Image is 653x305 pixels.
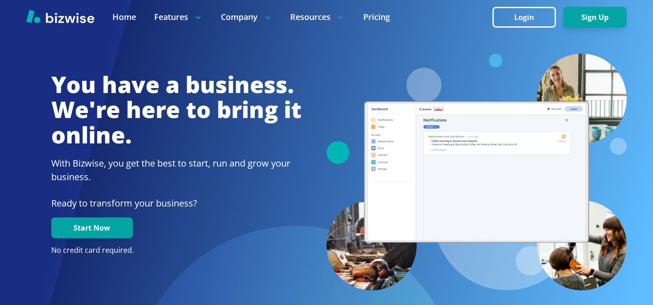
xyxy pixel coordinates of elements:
p: Features [154,11,203,23]
h2: With Bizwise, you get the best to start, run and grow your business. [51,157,302,184]
p: Company [221,11,272,23]
p: Resources [290,11,345,23]
button: Start Now [51,217,133,238]
h1: You have a business. We're here to bring it online. [51,72,302,148]
button: Sign Up [563,7,627,28]
a: Sign Up [563,13,627,22]
a: Pricing [363,11,390,23]
p: Ready to transform your business? [51,197,302,210]
a: Start Now [51,224,133,232]
img: Bizwise Logo [26,10,94,23]
button: Login [492,7,556,28]
a: Home [112,11,136,23]
a: Login [492,13,563,22]
p: No credit card required. [51,246,302,256]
